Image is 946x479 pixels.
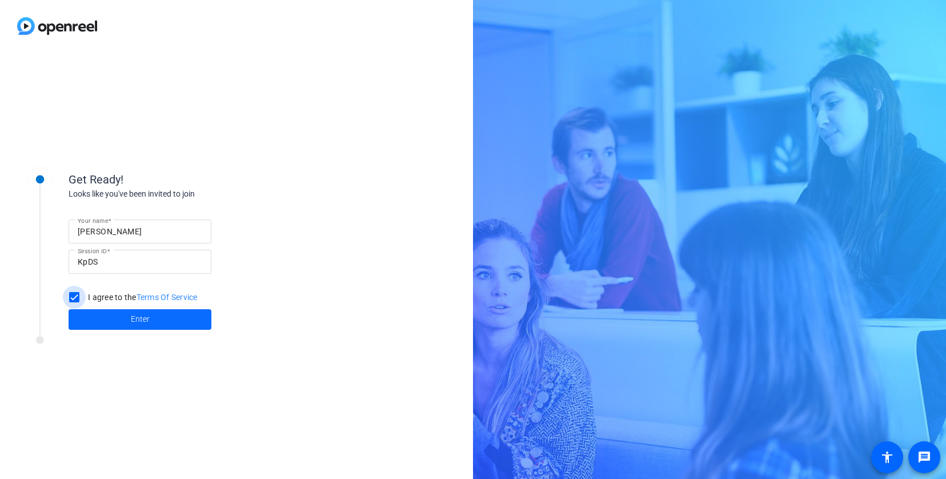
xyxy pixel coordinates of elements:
[69,171,297,188] div: Get Ready!
[880,450,894,464] mat-icon: accessibility
[131,313,150,325] span: Enter
[69,309,211,330] button: Enter
[78,217,108,224] mat-label: Your name
[78,248,107,254] mat-label: Session ID
[137,293,198,302] a: Terms Of Service
[86,292,198,303] label: I agree to the
[69,188,297,200] div: Looks like you've been invited to join
[917,450,931,464] mat-icon: message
